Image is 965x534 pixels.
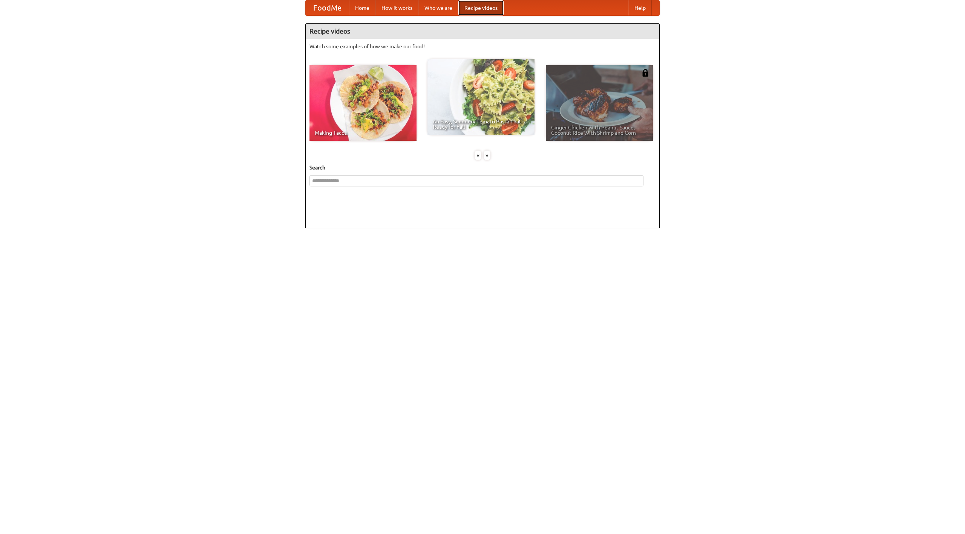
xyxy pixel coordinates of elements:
img: 483408.png [642,69,649,77]
div: » [484,151,490,160]
a: Home [349,0,375,15]
p: Watch some examples of how we make our food! [309,43,656,50]
a: FoodMe [306,0,349,15]
a: An Easy, Summery Tomato Pasta That's Ready for Fall [427,59,535,135]
h5: Search [309,164,656,171]
a: How it works [375,0,418,15]
a: Help [628,0,652,15]
a: Who we are [418,0,458,15]
h4: Recipe videos [306,24,659,39]
span: Making Tacos [315,130,411,135]
a: Making Tacos [309,65,417,141]
a: Recipe videos [458,0,504,15]
div: « [475,151,481,160]
span: An Easy, Summery Tomato Pasta That's Ready for Fall [433,119,529,129]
